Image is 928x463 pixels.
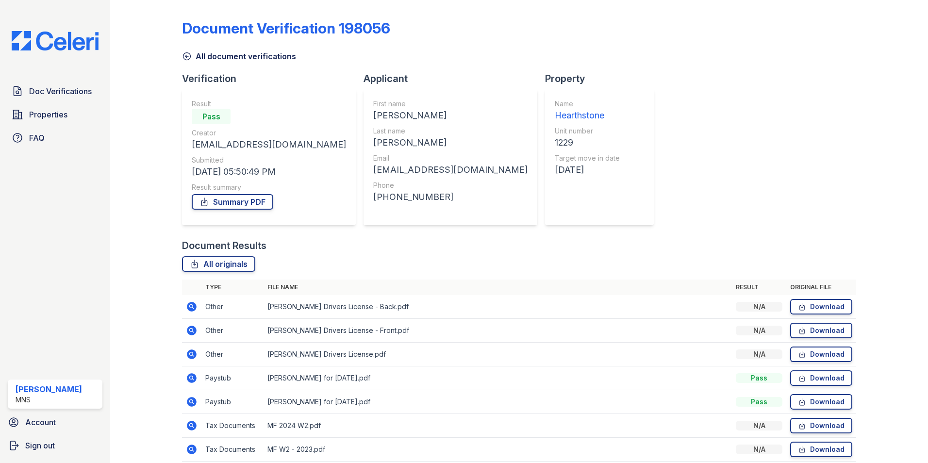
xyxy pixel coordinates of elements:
div: [DATE] 05:50:49 PM [192,165,346,179]
a: Account [4,413,106,432]
div: [EMAIL_ADDRESS][DOMAIN_NAME] [192,138,346,151]
div: [DATE] [555,163,620,177]
td: [PERSON_NAME] for [DATE].pdf [264,366,732,390]
a: FAQ [8,128,102,148]
div: Submitted [192,155,346,165]
a: All originals [182,256,255,272]
a: Properties [8,105,102,124]
td: [PERSON_NAME] Drivers License - Back.pdf [264,295,732,319]
span: Sign out [25,440,55,451]
a: Download [790,299,852,314]
img: CE_Logo_Blue-a8612792a0a2168367f1c8372b55b34899dd931a85d93a1a3d3e32e68fde9ad4.png [4,31,106,50]
div: N/A [736,349,782,359]
td: Paystub [201,390,264,414]
div: Pass [736,397,782,407]
div: N/A [736,326,782,335]
span: Account [25,416,56,428]
span: Properties [29,109,67,120]
div: Target move in date [555,153,620,163]
div: First name [373,99,528,109]
td: Other [201,343,264,366]
div: N/A [736,421,782,430]
div: Property [545,72,662,85]
div: MNS [16,395,82,405]
span: FAQ [29,132,45,144]
div: Hearthstone [555,109,620,122]
div: Last name [373,126,528,136]
td: Paystub [201,366,264,390]
div: N/A [736,302,782,312]
a: Doc Verifications [8,82,102,101]
div: [PHONE_NUMBER] [373,190,528,204]
a: Summary PDF [192,194,273,210]
a: Sign out [4,436,106,455]
th: Original file [786,280,856,295]
a: Download [790,370,852,386]
div: [PERSON_NAME] [373,109,528,122]
div: [PERSON_NAME] [16,383,82,395]
td: Other [201,295,264,319]
td: [PERSON_NAME] Drivers License.pdf [264,343,732,366]
a: All document verifications [182,50,296,62]
div: Document Verification 198056 [182,19,390,37]
td: [PERSON_NAME] for [DATE].pdf [264,390,732,414]
td: Tax Documents [201,438,264,462]
div: Phone [373,181,528,190]
td: MF 2024 W2.pdf [264,414,732,438]
a: Download [790,442,852,457]
div: Creator [192,128,346,138]
iframe: chat widget [887,424,918,453]
div: Pass [192,109,231,124]
div: [PERSON_NAME] [373,136,528,149]
div: Document Results [182,239,266,252]
th: Type [201,280,264,295]
div: N/A [736,445,782,454]
div: Unit number [555,126,620,136]
a: Download [790,347,852,362]
div: 1229 [555,136,620,149]
th: Result [732,280,786,295]
td: [PERSON_NAME] Drivers License - Front.pdf [264,319,732,343]
div: [EMAIL_ADDRESS][DOMAIN_NAME] [373,163,528,177]
span: Doc Verifications [29,85,92,97]
td: Other [201,319,264,343]
td: Tax Documents [201,414,264,438]
div: Result summary [192,182,346,192]
div: Applicant [364,72,545,85]
div: Verification [182,72,364,85]
div: Name [555,99,620,109]
a: Download [790,418,852,433]
div: Result [192,99,346,109]
a: Download [790,323,852,338]
th: File name [264,280,732,295]
a: Name Hearthstone [555,99,620,122]
td: MF W2 - 2023.pdf [264,438,732,462]
div: Email [373,153,528,163]
div: Pass [736,373,782,383]
a: Download [790,394,852,410]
